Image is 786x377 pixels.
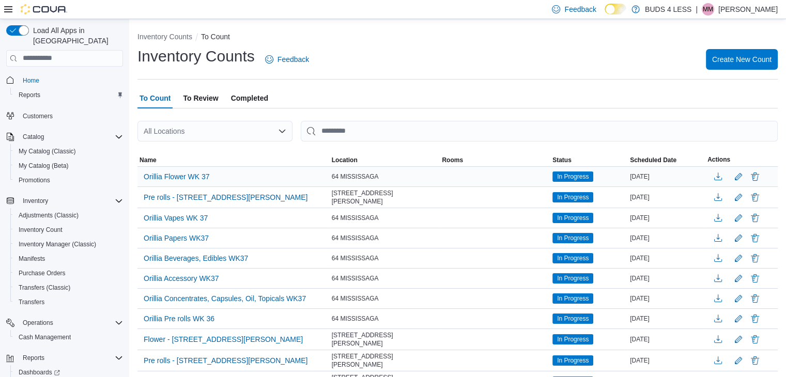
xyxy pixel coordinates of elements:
[749,354,761,367] button: Delete
[440,154,550,166] button: Rooms
[140,88,171,108] span: To Count
[19,74,43,87] a: Home
[183,88,218,108] span: To Review
[144,171,210,182] span: Orillia Flower WK 37
[442,156,463,164] span: Rooms
[10,159,127,173] button: My Catalog (Beta)
[552,355,593,366] span: In Progress
[23,197,48,205] span: Inventory
[137,32,778,44] nav: An example of EuiBreadcrumbs
[140,271,223,286] button: Orillia Accessory WK37
[628,170,705,183] div: [DATE]
[552,192,593,202] span: In Progress
[19,147,76,155] span: My Catalog (Classic)
[749,312,761,325] button: Delete
[23,319,53,327] span: Operations
[14,160,73,172] a: My Catalog (Beta)
[718,3,778,15] p: [PERSON_NAME]
[749,191,761,203] button: Delete
[19,91,40,99] span: Reports
[749,232,761,244] button: Delete
[137,46,255,67] h1: Inventory Counts
[732,230,745,246] button: Edit count details
[19,226,63,234] span: Inventory Count
[14,89,44,101] a: Reports
[732,250,745,266] button: Edit count details
[10,208,127,223] button: Adjustments (Classic)
[14,145,80,158] a: My Catalog (Classic)
[10,223,127,237] button: Inventory Count
[552,213,593,223] span: In Progress
[14,281,123,294] span: Transfers (Classic)
[19,298,44,306] span: Transfers
[628,333,705,345] div: [DATE]
[2,130,127,144] button: Catalog
[552,334,593,344] span: In Progress
[557,213,589,223] span: In Progress
[749,292,761,305] button: Delete
[19,284,70,292] span: Transfers (Classic)
[628,212,705,224] div: [DATE]
[14,296,49,308] a: Transfers
[628,312,705,325] div: [DATE]
[332,254,379,262] span: 64 MISSISSAGA
[332,294,379,303] span: 64 MISSISSAGA
[732,353,745,368] button: Edit count details
[557,274,589,283] span: In Progress
[2,351,127,365] button: Reports
[10,295,127,309] button: Transfers
[557,193,589,202] span: In Progress
[14,145,123,158] span: My Catalog (Classic)
[144,233,209,243] span: Orillia Papers WK37
[732,332,745,347] button: Edit count details
[14,224,123,236] span: Inventory Count
[564,4,596,14] span: Feedback
[14,296,123,308] span: Transfers
[706,49,778,70] button: Create New Count
[732,291,745,306] button: Edit count details
[10,88,127,102] button: Reports
[301,121,778,142] input: This is a search bar. After typing your query, hit enter to filter the results lower in the page.
[19,195,123,207] span: Inventory
[557,335,589,344] span: In Progress
[10,266,127,280] button: Purchase Orders
[557,254,589,263] span: In Progress
[140,353,312,368] button: Pre rolls - [STREET_ADDRESS][PERSON_NAME]
[140,156,157,164] span: Name
[231,88,268,108] span: Completed
[702,3,714,15] div: Michael Mckay
[140,230,213,246] button: Orillia Papers WK37
[703,3,713,15] span: MM
[557,356,589,365] span: In Progress
[140,311,219,326] button: Orillia Pre rolls WK 36
[10,237,127,252] button: Inventory Manager (Classic)
[332,234,379,242] span: 64 MISSISSAGA
[10,173,127,187] button: Promotions
[19,195,52,207] button: Inventory
[732,311,745,326] button: Edit count details
[19,176,50,184] span: Promotions
[749,333,761,345] button: Delete
[137,33,192,41] button: Inventory Counts
[2,73,127,88] button: Home
[21,4,67,14] img: Cova
[140,190,312,205] button: Pre rolls - [STREET_ADDRESS][PERSON_NAME]
[628,292,705,305] div: [DATE]
[19,211,79,219] span: Adjustments (Classic)
[261,49,313,70] a: Feedback
[10,330,127,344] button: Cash Management
[144,334,303,344] span: Flower - [STREET_ADDRESS][PERSON_NAME]
[14,174,123,186] span: Promotions
[19,269,66,277] span: Purchase Orders
[19,131,123,143] span: Catalog
[14,331,75,343] a: Cash Management
[628,232,705,244] div: [DATE]
[332,274,379,282] span: 64 MISSISSAGA
[10,280,127,295] button: Transfers (Classic)
[14,238,123,250] span: Inventory Manager (Classic)
[696,3,698,15] p: |
[749,170,761,183] button: Delete
[557,314,589,323] span: In Progress
[732,190,745,205] button: Edit count details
